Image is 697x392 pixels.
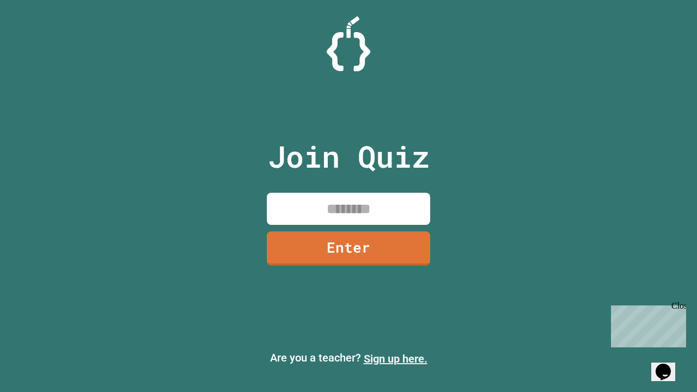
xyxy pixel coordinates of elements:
img: Logo.svg [327,16,370,71]
iframe: chat widget [607,301,686,347]
a: Enter [267,231,430,266]
div: Chat with us now!Close [4,4,75,69]
iframe: chat widget [651,348,686,381]
p: Are you a teacher? [9,350,688,367]
a: Sign up here. [364,352,427,365]
p: Join Quiz [268,134,430,179]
